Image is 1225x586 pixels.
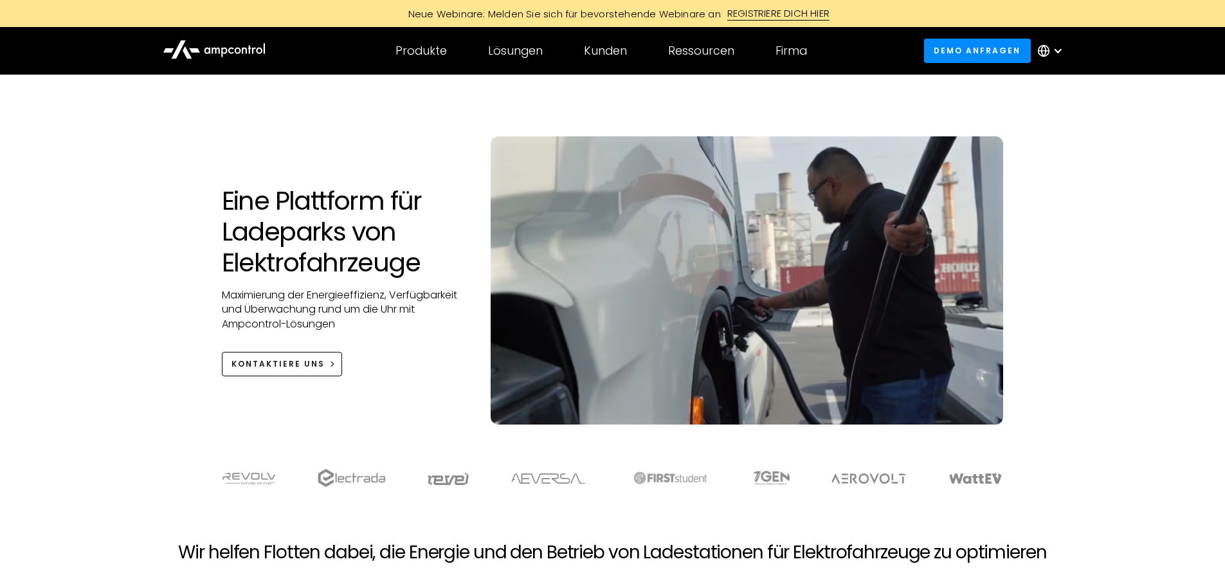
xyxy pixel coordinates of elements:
[222,288,466,331] p: Maximierung der Energieeffizienz, Verfügbarkeit und Überwachung rund um die Uhr mit Ampcontrol-Lö...
[488,44,543,58] div: Lösungen
[323,6,902,21] a: Neue Webinare: Melden Sie sich für bevorstehende Webinare anREGISTRIERE DICH HIER
[831,473,907,484] img: Aerovolt Logo
[395,7,727,21] div: Neue Webinare: Melden Sie sich für bevorstehende Webinare an
[222,352,343,376] a: KONTAKTIERE UNS
[948,473,1003,484] img: WattEV logo
[395,44,447,58] div: Produkte
[222,185,466,278] h1: Eine Plattform für Ladeparks von Elektrofahrzeuge
[584,44,627,58] div: Kunden
[668,44,734,58] div: Ressourcen
[776,44,807,58] div: Firma
[924,39,1031,62] a: Demo anfragen
[727,6,830,21] div: REGISTRIERE DICH HIER
[178,542,1046,563] h2: Wir helfen Flotten dabei, die Energie und den Betrieb von Ladestationen für Elektrofahrzeuge zu o...
[231,358,325,370] div: KONTAKTIERE UNS
[318,469,385,487] img: electrada logo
